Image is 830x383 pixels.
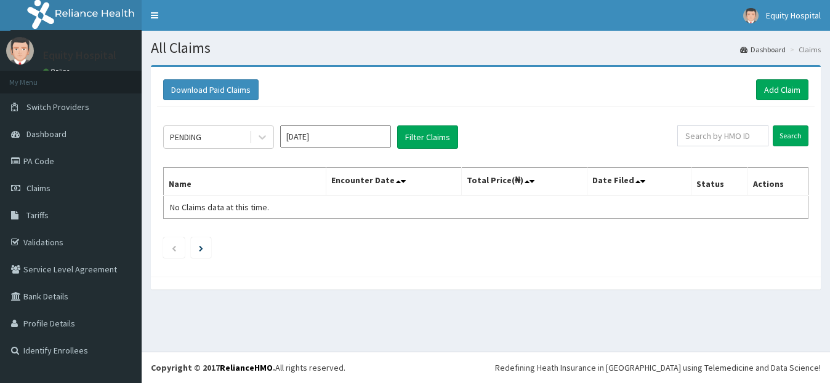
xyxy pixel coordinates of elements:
a: Next page [199,242,203,253]
p: Equity Hospital [43,50,116,61]
div: Redefining Heath Insurance in [GEOGRAPHIC_DATA] using Telemedicine and Data Science! [495,361,821,374]
th: Total Price(₦) [462,168,587,196]
img: User Image [6,37,34,65]
span: Equity Hospital [766,10,821,21]
span: Tariffs [26,210,49,221]
a: Dashboard [740,44,786,55]
input: Search [773,125,808,146]
th: Encounter Date [326,168,461,196]
span: Dashboard [26,128,66,140]
th: Actions [747,168,808,196]
a: Previous page [171,242,177,253]
span: No Claims data at this time. [170,202,269,213]
input: Search by HMO ID [677,125,768,146]
th: Date Filed [587,168,691,196]
strong: Copyright © 2017 . [151,362,275,373]
button: Download Paid Claims [163,79,259,100]
input: Select Month and Year [280,125,391,148]
button: Filter Claims [397,125,458,149]
li: Claims [787,44,821,55]
a: RelianceHMO [220,362,273,373]
footer: All rights reserved. [142,352,830,383]
a: Add Claim [756,79,808,100]
img: User Image [743,8,759,23]
span: Claims [26,183,50,194]
th: Status [691,168,747,196]
a: Online [43,67,73,76]
span: Switch Providers [26,101,89,113]
div: PENDING [170,131,201,143]
h1: All Claims [151,40,821,56]
th: Name [164,168,326,196]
